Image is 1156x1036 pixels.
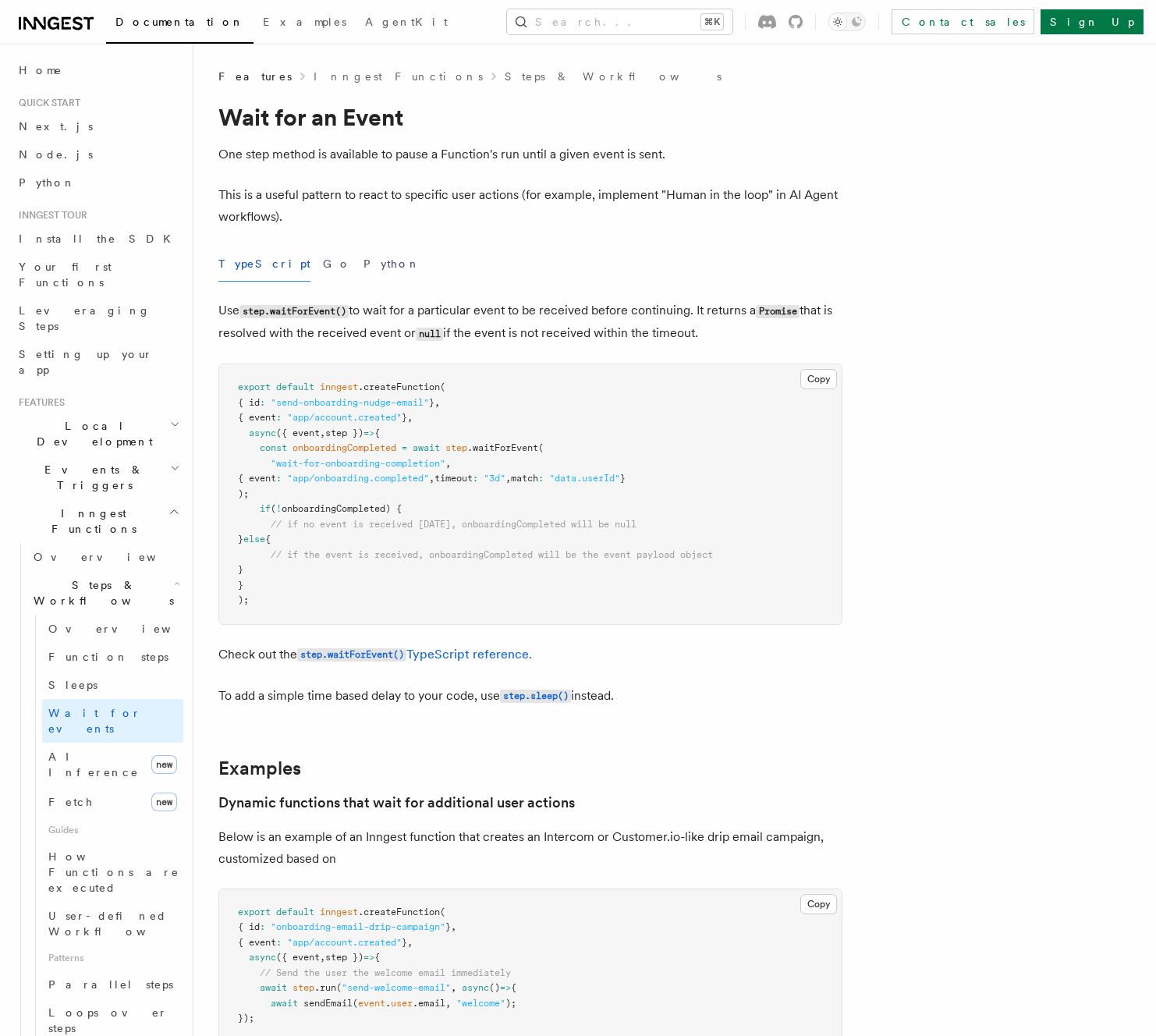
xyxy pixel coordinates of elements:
[271,397,429,408] span: "send-onboarding-nudge-email"
[467,442,538,453] span: .waitForEvent
[12,140,183,169] a: Node.js
[445,458,451,469] span: ,
[271,458,445,469] span: "wait-for-onboarding-completion"
[218,247,310,282] button: TypeScript
[27,571,183,615] button: Steps & Workflows
[434,473,473,484] span: timeout
[276,906,314,917] span: default
[19,261,112,289] span: Your first Functions
[800,894,837,914] button: Copy
[238,381,271,392] span: export
[320,428,325,438] span: ,
[500,690,571,703] code: step.sleep()
[42,699,183,743] a: Wait for events
[238,937,276,948] span: { event
[12,340,183,384] a: Setting up your app
[48,679,98,691] span: Sleeps
[445,998,451,1009] span: ,
[484,473,505,484] span: "3d"
[363,952,374,963] span: =>
[12,296,183,340] a: Leveraging Steps
[363,247,420,282] button: Python
[320,952,325,963] span: ,
[12,418,170,449] span: Local Development
[218,184,842,228] p: This is a useful pattern to react to specific user actions (for example, implement "Human in the ...
[34,551,194,563] span: Overview
[42,643,183,671] a: Function steps
[12,56,183,84] a: Home
[287,473,429,484] span: "app/onboarding.completed"
[462,982,489,993] span: async
[239,305,349,318] code: step.waitForEvent()
[19,304,151,332] span: Leveraging Steps
[48,750,139,779] span: AI Inference
[756,305,800,318] code: Promise
[42,946,183,970] span: Patterns
[828,12,866,31] button: Toggle dark mode
[48,910,189,938] span: User-defined Workflows
[271,998,298,1009] span: await
[407,937,413,948] span: ,
[238,594,249,605] span: );
[271,549,713,560] span: // if the event is received, onboardingCompleted will be the event payload object
[1041,9,1144,34] a: Sign Up
[314,69,483,84] a: Inngest Functions
[500,688,571,703] a: step.sleep()
[276,473,282,484] span: :
[276,381,314,392] span: default
[238,580,243,591] span: }
[12,253,183,296] a: Your first Functions
[297,647,532,662] a: step.waitForEvent()TypeScript reference.
[42,615,183,643] a: Overview
[12,112,183,140] a: Next.js
[429,473,434,484] span: ,
[12,412,183,456] button: Local Development
[218,757,301,779] a: Examples
[336,982,342,993] span: (
[42,671,183,699] a: Sleeps
[260,921,265,932] span: :
[249,952,276,963] span: async
[325,952,363,963] span: step })
[48,978,173,991] span: Parallel steps
[48,707,141,735] span: Wait for events
[489,982,500,993] span: ()
[12,169,183,197] a: Python
[238,488,249,499] span: );
[402,442,407,453] span: =
[260,397,265,408] span: :
[325,428,363,438] span: step })
[12,462,170,493] span: Events & Triggers
[402,937,407,948] span: }
[374,952,380,963] span: {
[19,148,93,161] span: Node.js
[260,967,511,978] span: // Send the user the welcome email immediately
[19,120,93,133] span: Next.js
[314,982,336,993] span: .run
[12,225,183,253] a: Install the SDK
[413,998,445,1009] span: .email
[238,397,260,408] span: { id
[271,519,637,530] span: // if no event is received [DATE], onboardingCompleted will be null
[416,328,443,341] code: null
[48,796,94,808] span: Fetch
[473,473,478,484] span: :
[892,9,1034,34] a: Contact sales
[402,412,407,423] span: }
[451,921,456,932] span: ,
[505,69,722,84] a: Steps & Workflows
[456,998,505,1009] span: "welcome"
[440,906,445,917] span: (
[42,902,183,946] a: User-defined Workflows
[48,850,179,894] span: How Functions are executed
[293,982,314,993] span: step
[500,982,511,993] span: =>
[276,412,282,423] span: :
[106,5,254,44] a: Documentation
[218,826,842,870] p: Below is an example of an Inngest function that creates an Intercom or Customer.io-like drip emai...
[363,428,374,438] span: =>
[276,428,320,438] span: ({ event
[297,648,406,662] code: step.waitForEvent()
[218,144,842,165] p: One step method is available to pause a Function's run until a given event is sent.
[238,412,276,423] span: { event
